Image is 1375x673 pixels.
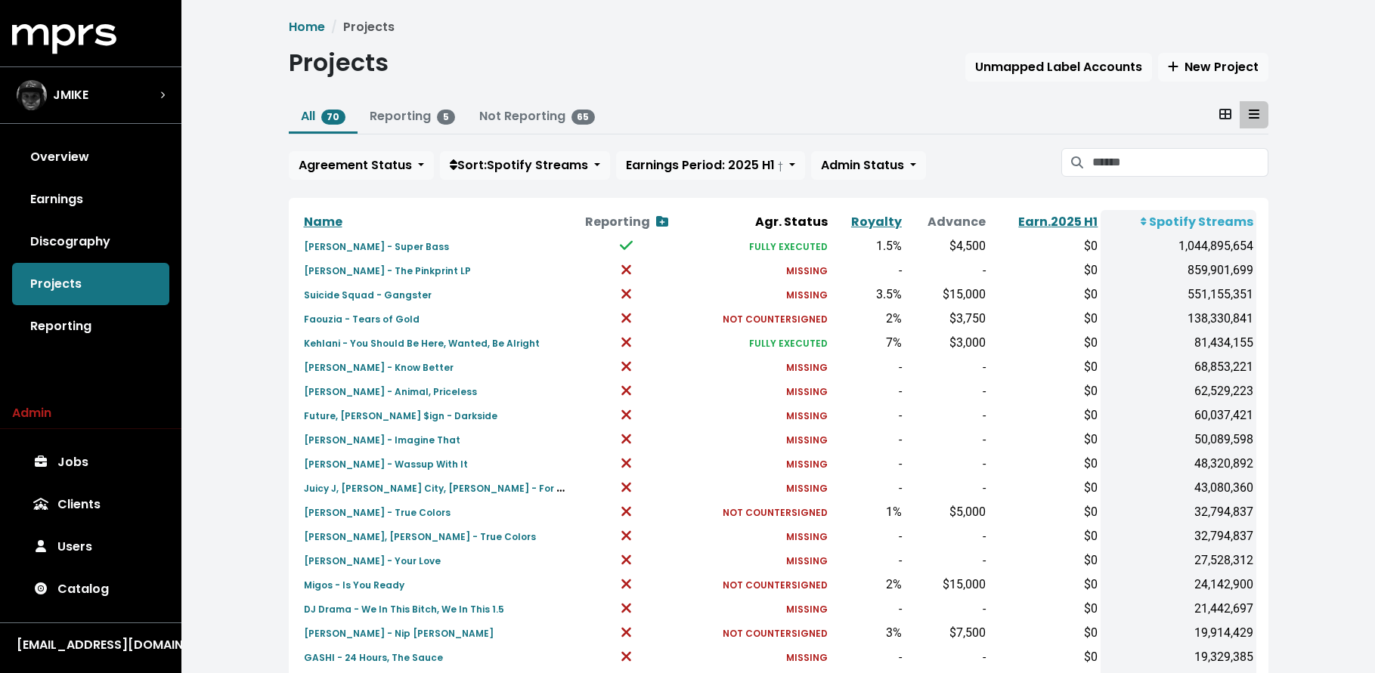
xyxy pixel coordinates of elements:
small: MISSING [786,264,828,277]
td: 1.5% [831,234,905,258]
small: Kehlani - You Should Be Here, Wanted, Be Alright [304,337,540,350]
td: - [905,403,989,428]
span: $3,750 [949,311,986,326]
span: Earnings Period: 2025 H1 [626,156,783,174]
td: $0 [989,355,1101,379]
td: $0 [989,573,1101,597]
a: Migos - Is You Ready [304,576,404,593]
td: 50,089,598 [1101,428,1256,452]
small: DJ Drama - We In This Bitch, We In This 1.5 [304,603,504,616]
td: $0 [989,234,1101,258]
small: [PERSON_NAME] - Animal, Priceless [304,385,477,398]
td: $0 [989,282,1101,307]
small: MISSING [786,434,828,446]
span: $4,500 [949,239,986,253]
svg: Card View [1219,108,1231,120]
a: Users [12,526,169,568]
small: NOT COUNTERSIGNED [723,579,828,591]
td: $0 [989,403,1101,428]
img: The selected account / producer [17,80,47,110]
a: [PERSON_NAME], [PERSON_NAME] - True Colors [304,527,536,545]
td: $0 [989,621,1101,645]
th: Spotify Streams [1101,210,1256,234]
small: MISSING [786,385,828,398]
a: [PERSON_NAME] - Know Better [304,358,454,375]
button: Earnings Period: 2025 H1 † [616,151,805,180]
small: MISSING [786,482,828,495]
td: - [905,452,989,476]
a: Kehlani - You Should Be Here, Wanted, Be Alright [304,334,540,351]
a: [PERSON_NAME] - Animal, Priceless [304,382,477,400]
td: 32,794,837 [1101,524,1256,548]
td: 62,529,223 [1101,379,1256,403]
td: 81,434,155 [1101,331,1256,355]
td: - [905,379,989,403]
td: $0 [989,307,1101,331]
button: Sort:Spotify Streams [440,151,610,180]
a: [PERSON_NAME] - Imagine That [304,431,460,448]
td: - [831,524,905,548]
th: Advance [905,210,989,234]
td: - [831,597,905,621]
span: JMIKE [53,86,88,104]
span: $15,000 [943,287,986,301]
a: Royalty [851,213,902,230]
small: MISSING [786,361,828,374]
a: Suicide Squad - Gangster [304,286,432,303]
td: $0 [989,548,1101,573]
a: Discography [12,221,169,263]
td: 3% [831,621,905,645]
td: 1% [831,500,905,524]
span: $5,000 [949,505,986,519]
small: [PERSON_NAME] - Your Love [304,554,441,567]
td: - [831,355,905,379]
td: 551,155,351 [1101,282,1256,307]
a: Clients [12,483,169,526]
small: [PERSON_NAME] - The Pinkprint LP [304,264,471,277]
span: Admin Status [821,156,904,174]
td: $0 [989,524,1101,548]
td: $0 [989,428,1101,452]
small: GASHI - 24 Hours, The Sauce [304,651,443,664]
small: MISSING [786,603,828,616]
button: [EMAIL_ADDRESS][DOMAIN_NAME] [12,635,169,655]
td: 19,914,429 [1101,621,1256,645]
td: 48,320,892 [1101,452,1256,476]
td: 2% [831,573,905,597]
a: [PERSON_NAME] - The Pinkprint LP [304,261,471,279]
input: Search projects [1092,148,1268,177]
a: Reporting5 [370,107,455,125]
a: [PERSON_NAME] - Your Love [304,551,441,569]
td: - [831,476,905,500]
td: - [905,476,989,500]
button: Unmapped Label Accounts [965,53,1152,82]
a: [PERSON_NAME] - Nip [PERSON_NAME] [304,624,494,641]
a: Catalog [12,568,169,610]
td: $0 [989,452,1101,476]
small: [PERSON_NAME], [PERSON_NAME] - True Colors [304,530,536,543]
a: GASHI - 24 Hours, The Sauce [304,648,443,665]
a: [PERSON_NAME] - Super Bass [304,237,449,255]
td: - [905,355,989,379]
span: 70 [321,110,346,125]
div: [EMAIL_ADDRESS][DOMAIN_NAME] [17,636,165,654]
button: New Project [1158,53,1268,82]
td: - [905,548,989,573]
td: $0 [989,331,1101,355]
th: Reporting [568,210,685,234]
small: NOT COUNTERSIGNED [723,313,828,326]
small: NOT COUNTERSIGNED [723,627,828,640]
td: 32,794,837 [1101,500,1256,524]
small: FULLY EXECUTED [749,337,828,350]
span: Sort: Spotify Streams [450,156,588,174]
td: - [905,524,989,548]
td: $0 [989,379,1101,403]
td: - [905,597,989,621]
span: $3,000 [949,335,986,350]
span: 5 [437,110,455,125]
small: MISSING [786,289,828,301]
td: 60,037,421 [1101,403,1256,428]
td: 68,853,221 [1101,355,1256,379]
h1: Projects [289,48,389,77]
td: 43,080,360 [1101,476,1256,500]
